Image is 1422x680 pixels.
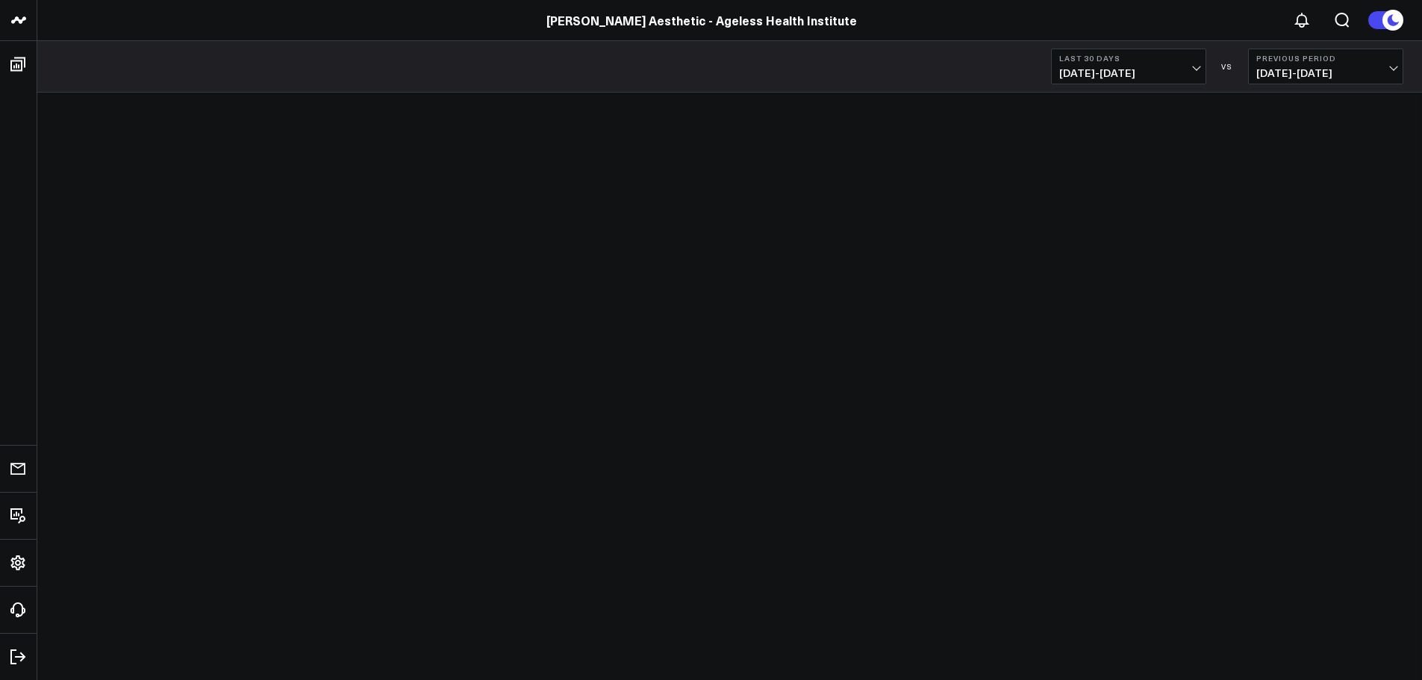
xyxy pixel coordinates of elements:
[1059,67,1198,79] span: [DATE] - [DATE]
[1214,62,1241,71] div: VS
[1256,67,1395,79] span: [DATE] - [DATE]
[1256,54,1395,63] b: Previous Period
[1059,54,1198,63] b: Last 30 Days
[1248,49,1403,84] button: Previous Period[DATE]-[DATE]
[1051,49,1206,84] button: Last 30 Days[DATE]-[DATE]
[546,12,857,28] a: [PERSON_NAME] Aesthetic - Ageless Health Institute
